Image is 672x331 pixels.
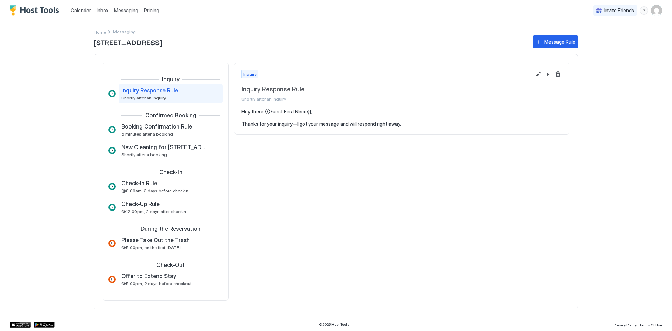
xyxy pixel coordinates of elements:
span: New Cleaning for [STREET_ADDRESS] [121,144,209,151]
span: Offer to Extend Stay [121,273,176,280]
span: Shortly after an inquiry [121,95,166,101]
a: Privacy Policy [614,321,637,328]
span: Check-Up Rule [121,200,160,207]
span: Invite Friends [604,7,634,14]
span: © 2025 Host Tools [319,322,349,327]
pre: Hey there {{Guest First Name}}, Thanks for your inquiry—I got your message and will respond right... [241,109,562,127]
span: Inbox [97,7,108,13]
span: 5 minutes after a booking [121,131,173,137]
span: Check-In [159,168,182,175]
span: Check-Out [156,261,185,268]
a: Inbox [97,7,108,14]
a: Messaging [114,7,138,14]
span: Pricing [144,7,159,14]
span: Privacy Policy [614,323,637,327]
span: @5:00pm, 2 days before checkout [121,281,192,286]
span: Terms Of Use [639,323,662,327]
a: Terms Of Use [639,321,662,328]
a: Calendar [71,7,91,14]
button: Pause Message Rule [544,70,552,78]
button: Delete message rule [554,70,562,78]
span: Inquiry [243,71,257,77]
span: Check-In Rule [121,180,157,187]
span: Please Take Out the Trash [121,236,190,243]
span: Breadcrumb [113,29,136,34]
a: Host Tools Logo [10,5,62,16]
span: Confirmed Booking [145,112,196,119]
span: @5:00pm, on the first [DATE] [121,245,181,250]
button: Message Rule [533,35,578,48]
span: Home [94,29,106,35]
div: Message Rule [544,38,575,46]
span: During the Reservation [141,225,201,232]
span: Inquiry Response Rule [241,85,531,94]
a: Google Play Store [34,322,55,328]
div: menu [640,6,648,15]
a: Home [94,28,106,35]
span: Shortly after an inquiry [241,96,531,102]
span: Booking Confirmation Rule [121,123,192,130]
span: Inquiry [162,76,180,83]
div: User profile [651,5,662,16]
span: Calendar [71,7,91,13]
button: Edit message rule [534,70,542,78]
span: [STREET_ADDRESS] [94,37,526,47]
span: Inquiry Response Rule [121,87,178,94]
a: App Store [10,322,31,328]
span: Check-Out Rule [121,293,162,300]
div: Breadcrumb [94,28,106,35]
span: Messaging [114,7,138,13]
span: @8:00am, 3 days before checkin [121,188,188,193]
span: @12:00pm, 2 days after checkin [121,209,186,214]
span: Shortly after a booking [121,152,167,157]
